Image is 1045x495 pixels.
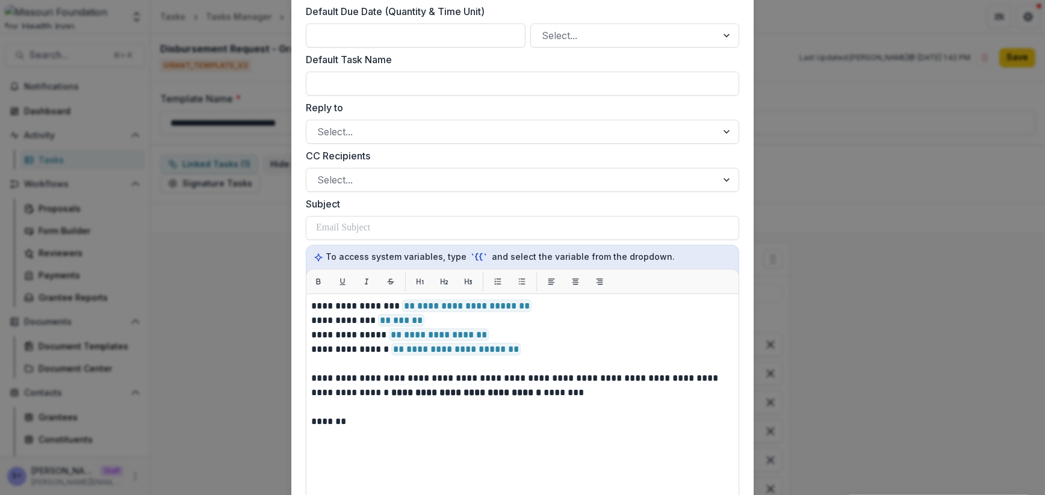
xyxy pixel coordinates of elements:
[357,272,376,291] button: Italic
[542,272,561,291] button: Align left
[314,250,731,263] p: To access system variables, type and select the variable from the dropdown.
[512,272,532,291] button: List
[590,272,609,291] button: Align right
[306,197,732,211] label: Subject
[306,4,732,19] label: Default Due Date (Quantity & Time Unit)
[306,149,732,163] label: CC Recipients
[566,272,585,291] button: Align center
[435,272,454,291] button: H2
[459,272,478,291] button: H3
[309,272,328,291] button: Bold
[411,272,430,291] button: H1
[306,52,732,67] label: Default Task Name
[306,100,732,115] label: Reply to
[469,251,489,263] code: `{{`
[333,272,352,291] button: Underline
[381,272,400,291] button: Strikethrough
[488,272,507,291] button: List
